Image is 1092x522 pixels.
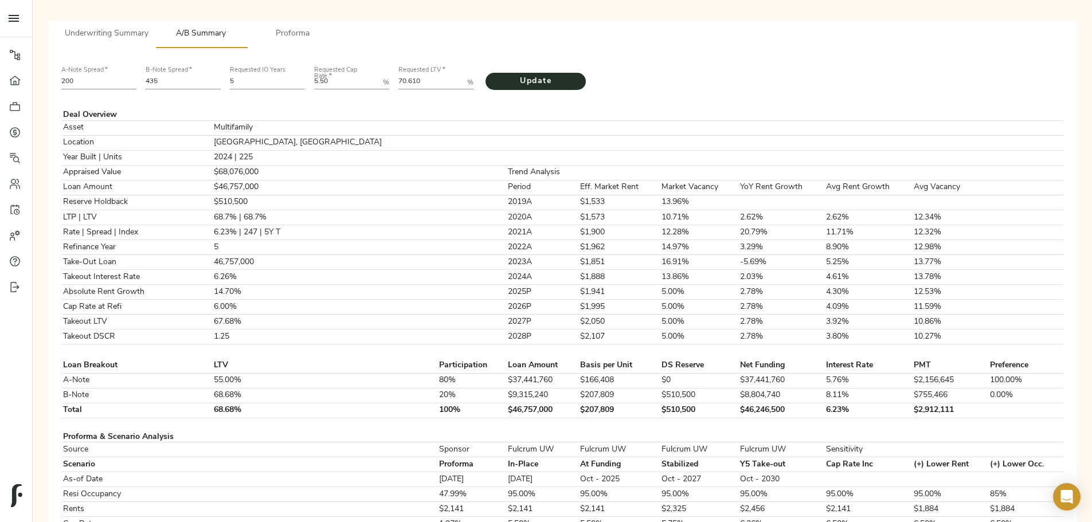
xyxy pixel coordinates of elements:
[61,502,213,517] td: Rents
[738,329,824,344] td: 2.78%
[506,165,579,180] td: Trend Analysis
[61,67,107,73] label: A-Note Spread
[579,300,660,315] td: $1,995
[824,359,912,374] td: Interest Rate
[437,442,506,457] td: Sponsor
[213,150,438,165] td: 2024 | 225
[579,195,660,210] td: $1,533
[660,285,738,300] td: 5.00%
[213,135,438,150] td: [GEOGRAPHIC_DATA], [GEOGRAPHIC_DATA]
[912,210,988,225] td: 12.34%
[660,225,738,240] td: 12.28%
[11,484,22,507] img: logo
[61,300,213,315] td: Cap Rate at Refi
[988,373,1063,388] td: 100.00%
[61,180,213,195] td: Loan Amount
[912,300,988,315] td: 11.59%
[912,285,988,300] td: 12.53%
[213,388,438,403] td: 68.68%
[912,502,988,517] td: $1,884
[824,502,912,517] td: $2,141
[660,300,738,315] td: 5.00%
[467,77,473,88] p: %
[824,210,912,225] td: 2.62%
[824,180,912,195] td: Avg Rent Growth
[254,27,332,41] span: Proforma
[988,502,1063,517] td: $1,884
[579,457,660,472] td: At Funding
[738,270,824,285] td: 2.03%
[579,285,660,300] td: $1,941
[738,502,824,517] td: $2,456
[660,180,738,195] td: Market Vacancy
[738,285,824,300] td: 2.78%
[61,487,213,502] td: Resi Occupancy
[61,111,213,121] td: Deal Overview
[738,403,824,418] td: $46,246,500
[213,403,438,418] td: 68.68%
[824,403,912,418] td: 6.23%
[506,210,579,225] td: 2020A
[660,442,738,457] td: Fulcrum UW
[912,180,988,195] td: Avg Vacancy
[61,255,213,270] td: Take-Out Loan
[579,329,660,344] td: $2,107
[579,180,660,195] td: Eff. Market Rent
[738,388,824,403] td: $8,804,740
[660,329,738,344] td: 5.00%
[506,285,579,300] td: 2025P
[213,225,438,240] td: 6.23% | 247 | 5Y T
[61,442,213,457] td: Source
[912,359,988,374] td: PMT
[61,240,213,255] td: Refinance Year
[579,472,660,487] td: Oct - 2025
[61,285,213,300] td: Absolute Rent Growth
[213,180,438,195] td: $46,757,000
[65,27,148,41] span: Underwriting Summary
[61,359,213,374] td: Loan Breakout
[579,388,660,403] td: $207,809
[660,210,738,225] td: 10.71%
[1053,483,1081,511] div: Open Intercom Messenger
[738,359,824,374] td: Net Funding
[660,388,738,403] td: $510,500
[660,487,738,502] td: 95.00%
[824,270,912,285] td: 4.61%
[486,73,586,90] button: Update
[660,195,738,210] td: 13.96%
[506,255,579,270] td: 2023A
[213,315,438,329] td: 67.68%
[738,180,824,195] td: YoY Rent Growth
[824,487,912,502] td: 95.00%
[824,442,912,457] td: Sensitivity
[213,359,438,374] td: LTV
[437,487,506,502] td: 47.99%
[824,285,912,300] td: 4.30%
[824,373,912,388] td: 5.76%
[437,359,506,374] td: Participation
[660,502,738,517] td: $2,325
[912,270,988,285] td: 13.78%
[912,329,988,344] td: 10.27%
[506,472,579,487] td: [DATE]
[660,315,738,329] td: 5.00%
[912,388,988,403] td: $755,466
[61,457,213,472] td: Scenario
[579,240,660,255] td: $1,962
[912,240,988,255] td: 12.98%
[738,442,824,457] td: Fulcrum UW
[506,270,579,285] td: 2024A
[61,135,213,150] td: Location
[579,225,660,240] td: $1,900
[912,487,988,502] td: 95.00%
[61,388,213,403] td: B-Note
[314,67,370,80] label: Requested Cap Rate
[506,300,579,315] td: 2026P
[738,210,824,225] td: 2.62%
[213,240,438,255] td: 5
[506,315,579,329] td: 2027P
[660,359,738,374] td: DS Reserve
[398,67,445,73] label: Requested LTV
[579,403,660,418] td: $207,809
[579,373,660,388] td: $166,408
